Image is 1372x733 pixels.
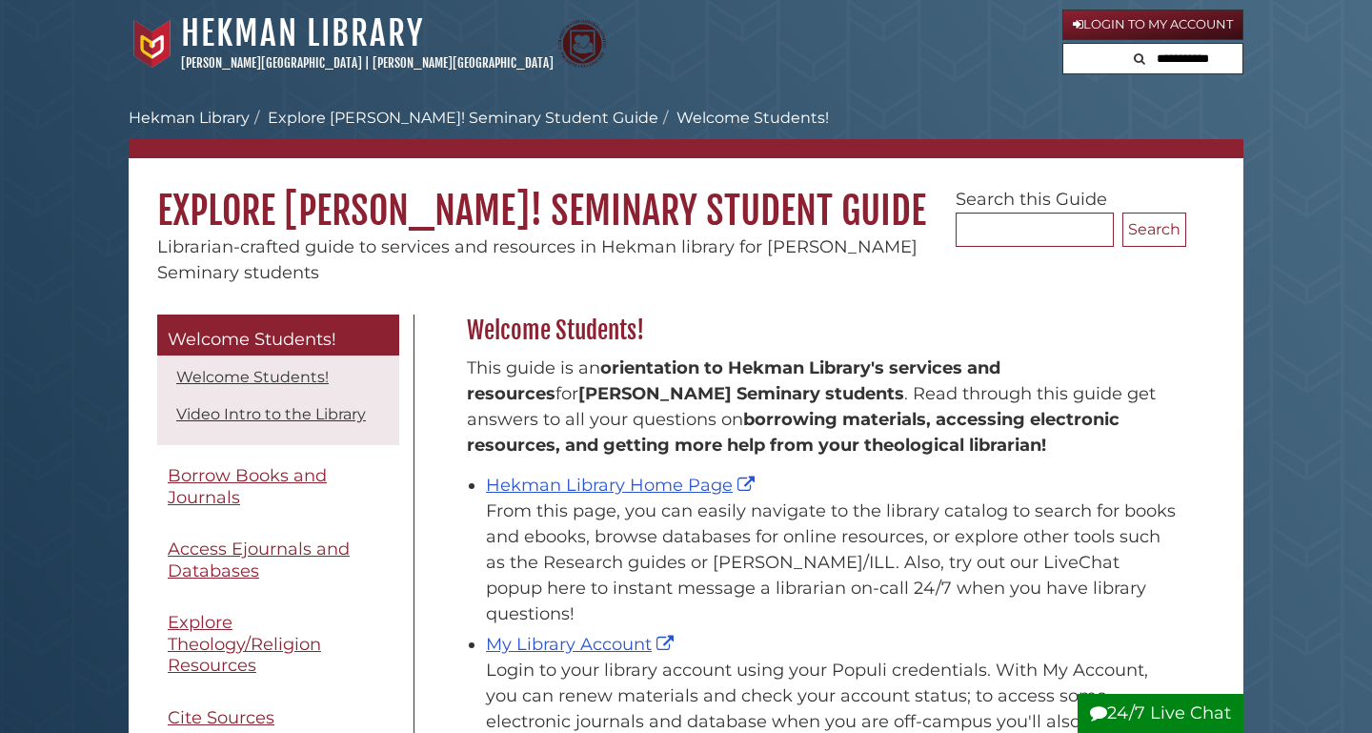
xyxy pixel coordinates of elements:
span: Welcome Students! [168,329,336,350]
span: Access Ejournals and Databases [168,539,350,581]
a: Explore Theology/Religion Resources [157,601,399,687]
span: Librarian-crafted guide to services and resources in Hekman library for [PERSON_NAME] Seminary st... [157,236,918,283]
img: Calvin University [129,20,176,68]
a: Hekman Library Home Page [486,475,759,496]
a: Video Intro to the Library [176,405,366,423]
a: [PERSON_NAME][GEOGRAPHIC_DATA] [181,55,362,71]
a: [PERSON_NAME][GEOGRAPHIC_DATA] [373,55,554,71]
a: Welcome Students! [176,368,329,386]
a: Explore [PERSON_NAME]! Seminary Student Guide [268,109,658,127]
button: 24/7 Live Chat [1078,694,1243,733]
a: Access Ejournals and Databases [157,528,399,592]
span: | [365,55,370,71]
nav: breadcrumb [129,107,1243,158]
h2: Welcome Students! [457,316,1186,346]
img: Calvin Theological Seminary [558,20,606,68]
button: Search [1128,44,1151,70]
strong: orientation to Hekman Library's services and resources [467,357,1000,404]
b: borrowing materials, accessing electronic resources, and getting more help from your theological ... [467,409,1120,456]
div: From this page, you can easily navigate to the library catalog to search for books and ebooks, br... [486,499,1177,627]
a: Borrow Books and Journals [157,455,399,519]
span: Explore Theology/Religion Resources [168,612,321,676]
span: This guide is an for . Read through this guide get answers to all your questions on [467,357,1156,456]
span: Borrow Books and Journals [168,465,327,508]
i: Search [1134,52,1145,65]
a: My Library Account [486,634,678,655]
button: Search [1122,213,1186,247]
a: Welcome Students! [157,315,399,356]
a: Login to My Account [1062,10,1243,40]
a: Hekman Library [181,12,424,54]
span: Cite Sources [168,707,274,728]
li: Welcome Students! [658,107,829,130]
h1: Explore [PERSON_NAME]! Seminary Student Guide [129,158,1243,234]
a: Hekman Library [129,109,250,127]
strong: [PERSON_NAME] Seminary students [578,383,904,404]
